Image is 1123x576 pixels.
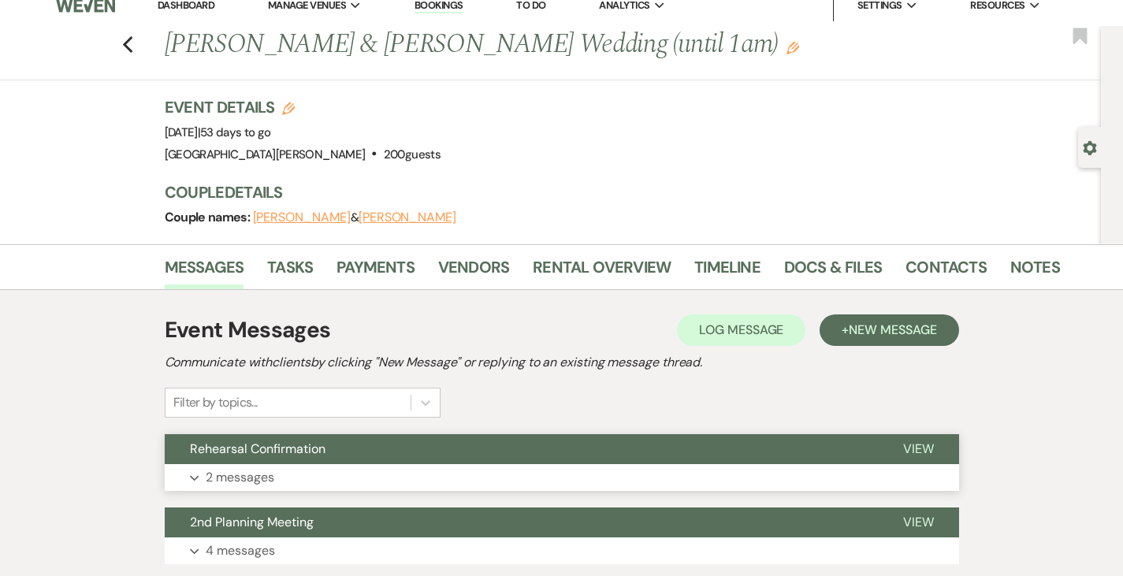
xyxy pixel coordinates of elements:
button: +New Message [820,314,958,346]
a: Tasks [267,255,313,289]
h1: [PERSON_NAME] & [PERSON_NAME] Wedding (until 1am) [165,26,871,64]
span: & [253,210,456,225]
a: Messages [165,255,244,289]
button: 2nd Planning Meeting [165,507,878,537]
h2: Communicate with clients by clicking "New Message" or replying to an existing message thread. [165,353,959,372]
span: Couple names: [165,209,253,225]
span: View [903,440,934,457]
a: Contacts [905,255,987,289]
button: 4 messages [165,537,959,564]
div: Filter by topics... [173,393,258,412]
a: Rental Overview [533,255,671,289]
span: 53 days to go [200,124,271,140]
button: Edit [786,40,799,54]
span: [GEOGRAPHIC_DATA][PERSON_NAME] [165,147,366,162]
a: Timeline [694,255,760,289]
button: View [878,507,959,537]
p: 2 messages [206,467,274,488]
button: Rehearsal Confirmation [165,434,878,464]
button: [PERSON_NAME] [253,211,351,224]
a: Notes [1010,255,1060,289]
button: [PERSON_NAME] [359,211,456,224]
span: 200 guests [384,147,441,162]
span: | [198,124,271,140]
a: Docs & Files [784,255,882,289]
p: 4 messages [206,541,275,561]
span: Log Message [699,321,783,338]
span: 2nd Planning Meeting [190,514,314,530]
a: Vendors [438,255,509,289]
span: [DATE] [165,124,271,140]
button: Open lead details [1083,139,1097,154]
button: Log Message [677,314,805,346]
button: View [878,434,959,464]
span: View [903,514,934,530]
span: Rehearsal Confirmation [190,440,325,457]
h3: Couple Details [165,181,1047,203]
h3: Event Details [165,96,441,118]
a: Payments [337,255,415,289]
span: New Message [849,321,936,338]
button: 2 messages [165,464,959,491]
h1: Event Messages [165,314,331,347]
